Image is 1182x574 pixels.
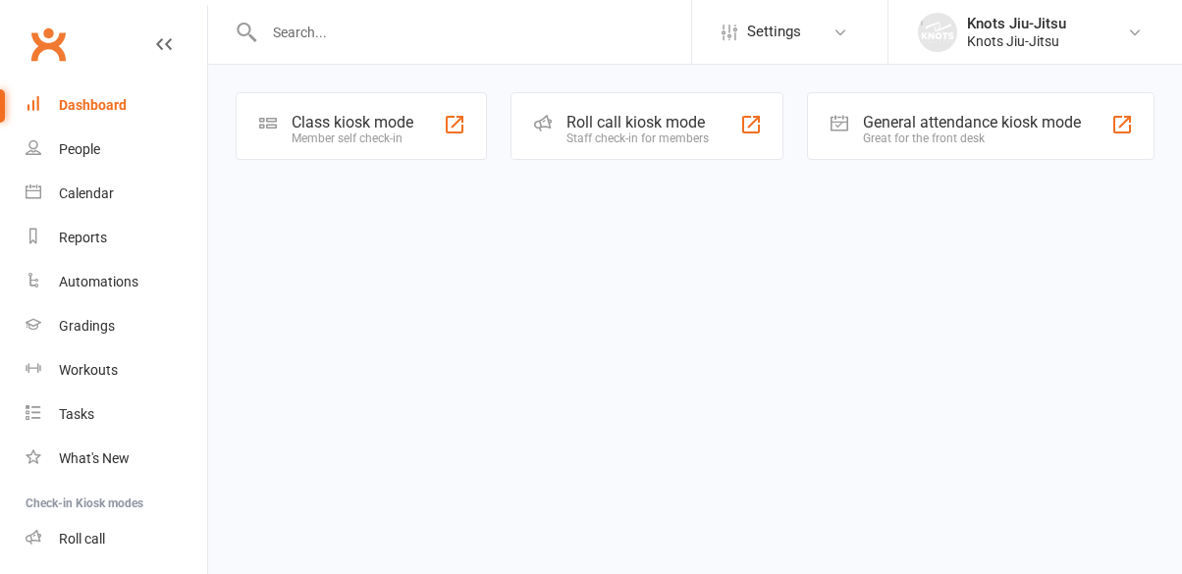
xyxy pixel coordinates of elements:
a: Calendar [26,172,207,216]
a: Reports [26,216,207,260]
a: Gradings [26,304,207,348]
div: Knots Jiu-Jitsu [967,15,1066,32]
div: Knots Jiu-Jitsu [967,32,1066,50]
input: Search... [258,19,691,46]
a: Tasks [26,392,207,437]
div: General attendance kiosk mode [863,113,1081,131]
span: Settings [747,10,801,54]
div: Dashboard [59,97,127,113]
div: Reports [59,230,107,245]
div: Member self check-in [292,131,413,145]
a: What's New [26,437,207,481]
div: Class kiosk mode [292,113,413,131]
a: Automations [26,260,207,304]
div: Gradings [59,318,115,334]
a: People [26,128,207,172]
a: Roll call [26,517,207,561]
a: Clubworx [24,20,73,69]
div: What's New [59,450,130,466]
div: Automations [59,274,138,289]
div: Calendar [59,185,114,201]
div: People [59,141,100,157]
div: Workouts [59,362,118,378]
a: Workouts [26,348,207,392]
div: Great for the front desk [863,131,1081,145]
div: Staff check-in for members [566,131,709,145]
div: Roll call [59,531,105,547]
img: thumb_image1637287962.png [918,13,957,52]
div: Roll call kiosk mode [566,113,709,131]
div: Tasks [59,406,94,422]
a: Dashboard [26,83,207,128]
